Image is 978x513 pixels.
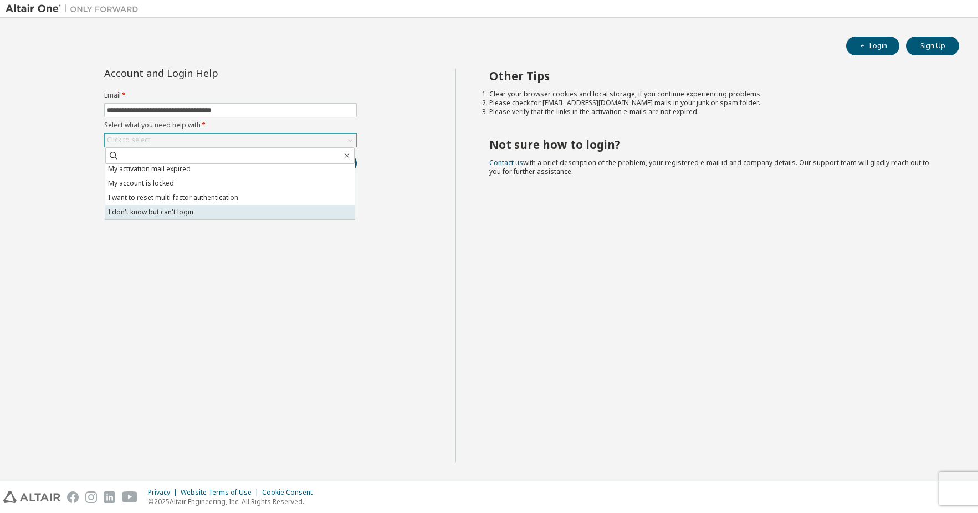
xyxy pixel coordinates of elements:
[105,134,356,147] div: Click to select
[6,3,144,14] img: Altair One
[846,37,899,55] button: Login
[104,121,357,130] label: Select what you need help with
[489,158,929,176] span: with a brief description of the problem, your registered e-mail id and company details. Our suppo...
[67,491,79,503] img: facebook.svg
[262,488,319,497] div: Cookie Consent
[148,497,319,506] p: © 2025 Altair Engineering, Inc. All Rights Reserved.
[489,90,939,99] li: Clear your browser cookies and local storage, if you continue experiencing problems.
[105,162,355,176] li: My activation mail expired
[3,491,60,503] img: altair_logo.svg
[85,491,97,503] img: instagram.svg
[489,158,523,167] a: Contact us
[489,99,939,107] li: Please check for [EMAIL_ADDRESS][DOMAIN_NAME] mails in your junk or spam folder.
[148,488,181,497] div: Privacy
[489,69,939,83] h2: Other Tips
[489,107,939,116] li: Please verify that the links in the activation e-mails are not expired.
[489,137,939,152] h2: Not sure how to login?
[122,491,138,503] img: youtube.svg
[906,37,959,55] button: Sign Up
[181,488,262,497] div: Website Terms of Use
[104,491,115,503] img: linkedin.svg
[104,91,357,100] label: Email
[104,69,306,78] div: Account and Login Help
[107,136,150,145] div: Click to select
